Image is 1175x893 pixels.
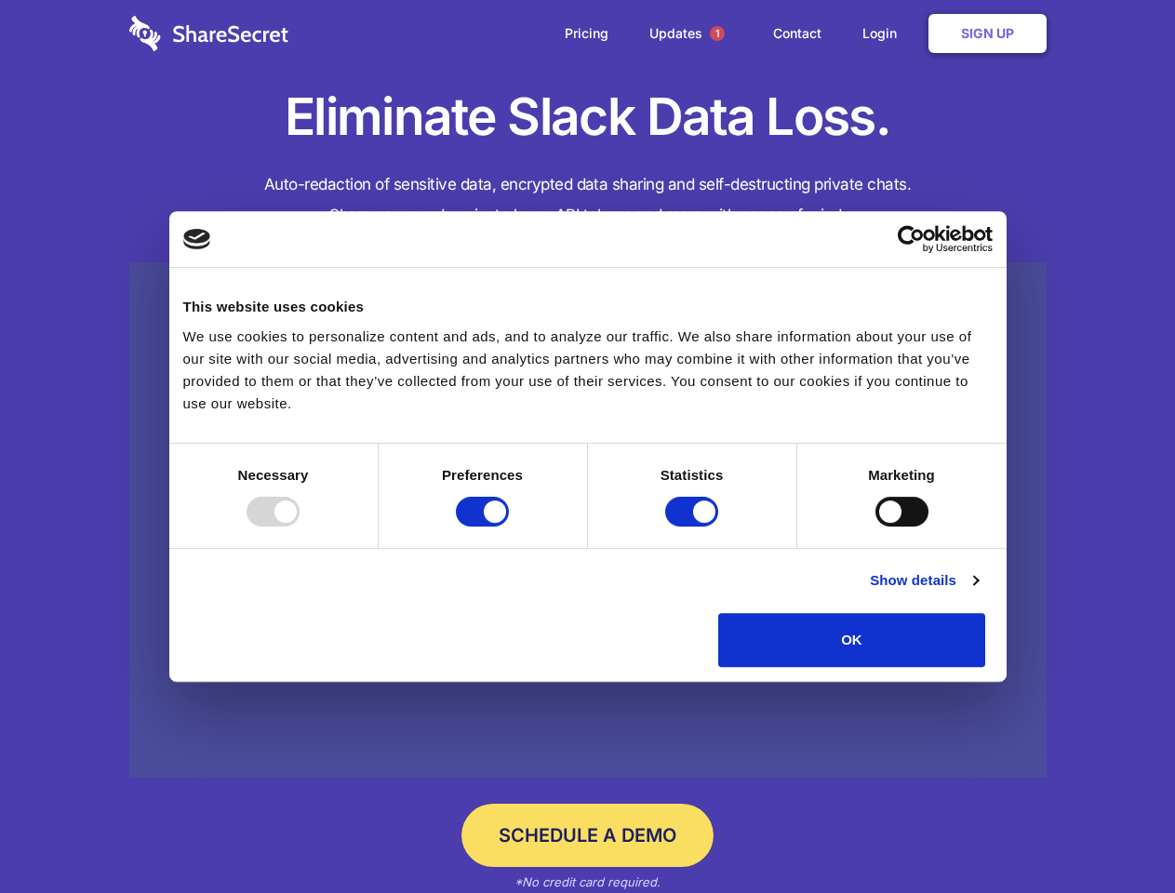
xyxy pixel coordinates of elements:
strong: Necessary [238,467,309,483]
a: Wistia video thumbnail [129,262,1047,779]
div: This website uses cookies [183,296,993,318]
img: logo [183,229,211,249]
span: 1 [710,26,725,41]
img: logo-wordmark-white-trans-d4663122ce5f474addd5e946df7df03e33cb6a1c49d2221995e7729f52c070b2.svg [129,16,288,51]
a: Contact [754,5,840,62]
strong: Marketing [868,467,935,483]
strong: Statistics [661,467,724,483]
a: Login [844,5,925,62]
em: *No credit card required. [514,874,661,889]
a: Show details [870,569,978,592]
h4: Auto-redaction of sensitive data, encrypted data sharing and self-destructing private chats. Shar... [129,169,1047,231]
a: Usercentrics Cookiebot - opens in a new window [830,225,993,253]
button: OK [718,613,985,667]
div: We use cookies to personalize content and ads, and to analyze our traffic. We also share informat... [183,326,993,415]
a: Schedule a Demo [461,804,714,867]
strong: Preferences [442,467,523,483]
h1: Eliminate Slack Data Loss. [129,84,1047,151]
a: Pricing [546,5,627,62]
a: Sign Up [928,14,1047,53]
